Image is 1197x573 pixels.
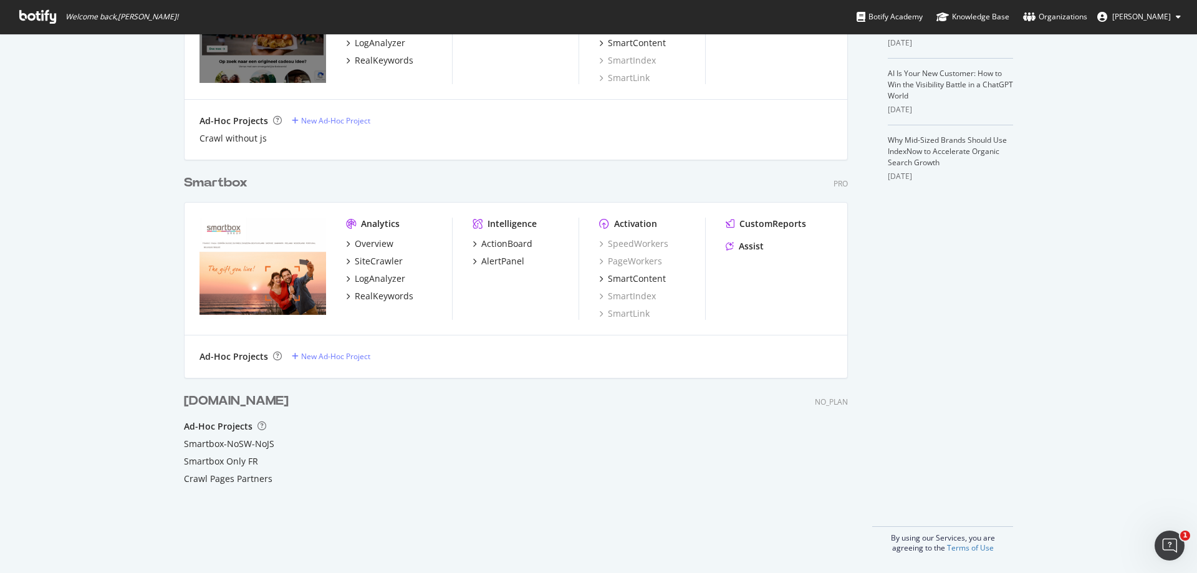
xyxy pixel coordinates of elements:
[184,392,289,410] div: [DOMAIN_NAME]
[599,290,656,302] a: SmartIndex
[936,11,1009,23] div: Knowledge Base
[834,178,848,189] div: Pro
[301,115,370,126] div: New Ad-Hoc Project
[184,473,272,485] a: Crawl Pages Partners
[608,272,666,285] div: SmartContent
[614,218,657,230] div: Activation
[608,37,666,49] div: SmartContent
[888,37,1013,49] div: [DATE]
[361,218,400,230] div: Analytics
[888,135,1007,168] a: Why Mid-Sized Brands Should Use IndexNow to Accelerate Organic Search Growth
[355,238,393,250] div: Overview
[292,115,370,126] a: New Ad-Hoc Project
[599,307,650,320] a: SmartLink
[346,255,403,267] a: SiteCrawler
[355,255,403,267] div: SiteCrawler
[346,54,413,67] a: RealKeywords
[481,238,532,250] div: ActionBoard
[346,238,393,250] a: Overview
[481,255,524,267] div: AlertPanel
[815,397,848,407] div: NO_PLAN
[1023,11,1087,23] div: Organizations
[488,218,537,230] div: Intelligence
[726,240,764,253] a: Assist
[355,37,405,49] div: LogAnalyzer
[599,272,666,285] a: SmartContent
[739,218,806,230] div: CustomReports
[1087,7,1191,27] button: [PERSON_NAME]
[184,420,252,433] div: Ad-Hoc Projects
[1112,11,1171,22] span: Lamar Marsh
[199,350,268,363] div: Ad-Hoc Projects
[1155,531,1185,561] iframe: Intercom live chat
[857,11,923,23] div: Botify Academy
[199,115,268,127] div: Ad-Hoc Projects
[65,12,178,22] span: Welcome back, [PERSON_NAME] !
[199,132,267,145] a: Crawl without js
[184,455,258,468] a: Smartbox Only FR
[888,68,1013,101] a: AI Is Your New Customer: How to Win the Visibility Battle in a ChatGPT World
[292,351,370,362] a: New Ad-Hoc Project
[355,54,413,67] div: RealKeywords
[346,272,405,285] a: LogAnalyzer
[199,218,326,319] img: smartbox.com
[599,54,656,67] a: SmartIndex
[355,290,413,302] div: RealKeywords
[473,255,524,267] a: AlertPanel
[599,37,666,49] a: SmartContent
[346,290,413,302] a: RealKeywords
[301,351,370,362] div: New Ad-Hoc Project
[355,272,405,285] div: LogAnalyzer
[1180,531,1190,541] span: 1
[599,255,662,267] a: PageWorkers
[726,218,806,230] a: CustomReports
[739,240,764,253] div: Assist
[184,438,274,450] a: Smartbox-NoSW-NoJS
[346,37,405,49] a: LogAnalyzer
[888,171,1013,182] div: [DATE]
[473,238,532,250] a: ActionBoard
[184,174,252,192] a: Smartbox
[947,542,994,553] a: Terms of Use
[599,72,650,84] a: SmartLink
[599,238,668,250] a: SpeedWorkers
[872,526,1013,553] div: By using our Services, you are agreeing to the
[184,174,248,192] div: Smartbox
[888,104,1013,115] div: [DATE]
